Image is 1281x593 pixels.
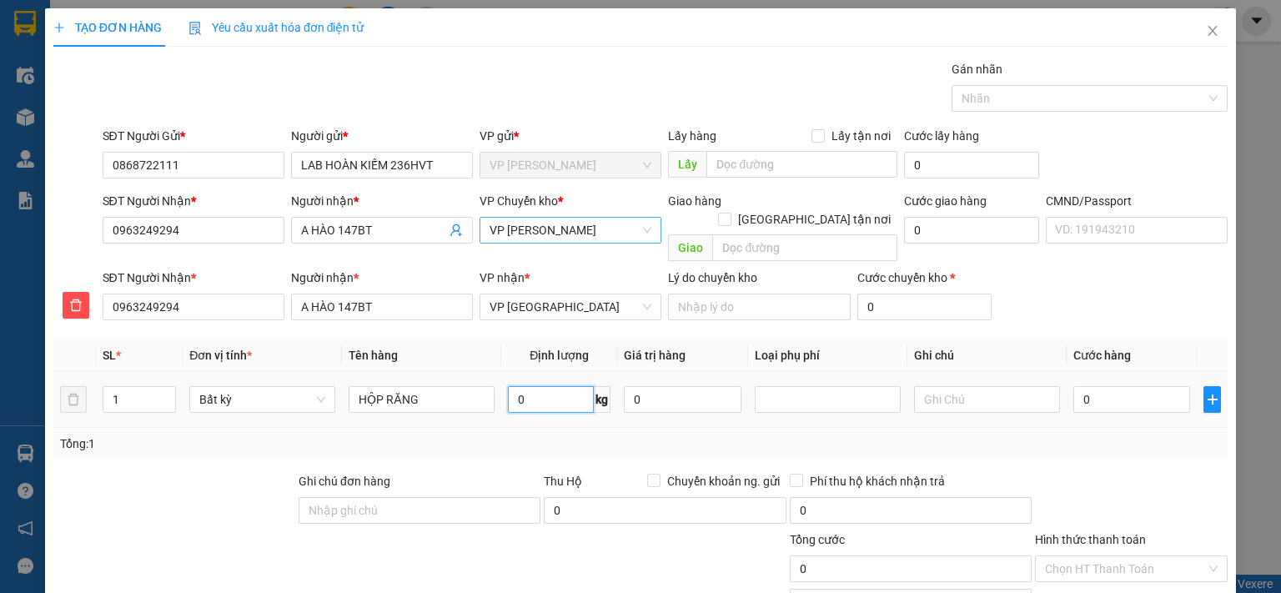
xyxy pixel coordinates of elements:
[668,294,850,320] input: Lý do chuyển kho
[661,472,786,490] span: Chuyển khoản ng. gửi
[21,21,146,104] img: logo.jpg
[291,294,473,320] input: Tên người nhận
[60,435,495,453] div: Tổng: 1
[349,349,398,362] span: Tên hàng
[156,41,697,62] li: 271 - [PERSON_NAME] - [GEOGRAPHIC_DATA] - [GEOGRAPHIC_DATA]
[103,127,284,145] div: SĐT Người Gửi
[904,217,1039,244] input: Cước giao hàng
[53,21,162,34] span: TẠO ĐƠN HÀNG
[53,22,65,33] span: plus
[103,349,116,362] span: SL
[668,271,757,284] label: Lý do chuyển kho
[624,386,741,413] input: 0
[731,210,897,229] span: [GEOGRAPHIC_DATA] tận nơi
[189,349,252,362] span: Đơn vị tính
[199,387,325,412] span: Bất kỳ
[904,129,979,143] label: Cước lấy hàng
[1204,393,1220,406] span: plus
[60,386,87,413] button: delete
[1073,349,1131,362] span: Cước hàng
[450,224,463,237] span: user-add
[530,349,589,362] span: Định lượng
[790,533,845,546] span: Tổng cước
[490,218,651,243] span: VP Hoàng Gia
[952,63,1002,76] label: Gán nhãn
[188,22,202,35] img: icon
[480,127,661,145] div: VP gửi
[544,475,582,488] span: Thu Hộ
[63,292,89,319] button: delete
[1206,24,1219,38] span: close
[291,127,473,145] div: Người gửi
[1046,192,1228,210] div: CMND/Passport
[21,113,291,141] b: GỬI : VP [PERSON_NAME]
[904,152,1039,178] input: Cước lấy hàng
[1203,386,1221,413] button: plus
[825,127,897,145] span: Lấy tận nơi
[857,269,992,287] div: Cước chuyển kho
[103,269,284,287] div: SĐT Người Nhận
[480,194,558,208] span: VP Chuyển kho
[624,349,686,362] span: Giá trị hàng
[668,151,706,178] span: Lấy
[349,386,495,413] input: VD: Bàn, Ghế
[594,386,610,413] span: kg
[63,299,88,312] span: delete
[668,234,712,261] span: Giao
[904,194,987,208] label: Cước giao hàng
[299,497,540,524] input: Ghi chú đơn hàng
[668,194,721,208] span: Giao hàng
[291,192,473,210] div: Người nhận
[1035,533,1146,546] label: Hình thức thanh toán
[803,472,952,490] span: Phí thu hộ khách nhận trả
[103,294,284,320] input: SĐT người nhận
[706,151,897,178] input: Dọc đường
[490,294,651,319] span: VP Bình Thuận
[103,192,284,210] div: SĐT Người Nhận
[299,475,390,488] label: Ghi chú đơn hàng
[1189,8,1236,55] button: Close
[914,386,1060,413] input: Ghi Chú
[188,21,364,34] span: Yêu cầu xuất hóa đơn điện tử
[712,234,897,261] input: Dọc đường
[490,153,651,178] span: VP Hoàng Văn Thụ
[480,271,525,284] span: VP nhận
[748,339,907,372] th: Loại phụ phí
[907,339,1067,372] th: Ghi chú
[291,269,473,287] div: Người nhận
[668,129,716,143] span: Lấy hàng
